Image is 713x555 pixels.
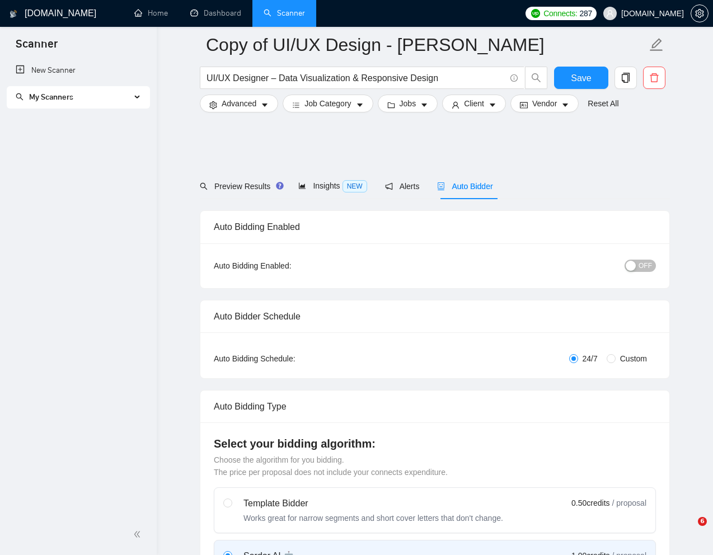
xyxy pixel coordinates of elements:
[264,8,305,18] a: searchScanner
[510,95,579,112] button: idcardVendorcaret-down
[343,180,367,192] span: NEW
[10,5,17,23] img: logo
[691,9,709,18] a: setting
[200,182,208,190] span: search
[190,8,241,18] a: dashboardDashboard
[571,71,591,85] span: Save
[615,73,636,83] span: copy
[675,517,702,544] iframe: Intercom live chat
[543,7,577,20] span: Connects:
[356,101,364,109] span: caret-down
[520,101,528,109] span: idcard
[400,97,416,110] span: Jobs
[200,95,278,112] button: settingAdvancedcaret-down
[243,512,503,524] div: Works great for narrow segments and short cover letters that don't change.
[691,9,708,18] span: setting
[387,101,395,109] span: folder
[214,300,656,332] div: Auto Bidder Schedule
[442,95,506,112] button: userClientcaret-down
[525,67,547,89] button: search
[588,97,618,110] a: Reset All
[526,73,547,83] span: search
[16,93,24,101] span: search
[7,59,149,82] li: New Scanner
[578,352,602,365] span: 24/7
[437,182,492,191] span: Auto Bidder
[643,67,665,89] button: delete
[489,101,496,109] span: caret-down
[644,73,665,83] span: delete
[214,436,656,451] h4: Select your bidding algorithm:
[214,455,448,477] span: Choose the algorithm for you bidding. The price per proposal does not include your connects expen...
[385,182,420,191] span: Alerts
[606,10,614,17] span: user
[691,4,709,22] button: setting
[214,391,656,422] div: Auto Bidding Type
[29,92,73,102] span: My Scanners
[532,97,557,110] span: Vendor
[134,8,168,18] a: homeHome
[561,101,569,109] span: caret-down
[275,181,285,191] div: Tooltip anchor
[298,182,306,190] span: area-chart
[616,352,651,365] span: Custom
[133,529,144,540] span: double-left
[531,9,540,18] img: upwork-logo.png
[452,101,459,109] span: user
[214,211,656,243] div: Auto Bidding Enabled
[437,182,445,190] span: robot
[292,101,300,109] span: bars
[214,352,361,365] div: Auto Bidding Schedule:
[298,181,367,190] span: Insights
[580,7,592,20] span: 287
[7,36,67,59] span: Scanner
[639,260,652,272] span: OFF
[283,95,373,112] button: barsJob Categorycaret-down
[554,67,608,89] button: Save
[207,71,505,85] input: Search Freelance Jobs...
[615,67,637,89] button: copy
[243,497,503,510] div: Template Bidder
[612,497,646,509] span: / proposal
[385,182,393,190] span: notification
[261,101,269,109] span: caret-down
[206,31,647,59] input: Scanner name...
[16,59,140,82] a: New Scanner
[200,182,280,191] span: Preview Results
[214,260,361,272] div: Auto Bidding Enabled:
[16,92,73,102] span: My Scanners
[304,97,351,110] span: Job Category
[209,101,217,109] span: setting
[378,95,438,112] button: folderJobscaret-down
[464,97,484,110] span: Client
[698,517,707,526] span: 6
[510,74,518,82] span: info-circle
[649,37,664,52] span: edit
[222,97,256,110] span: Advanced
[420,101,428,109] span: caret-down
[571,497,609,509] span: 0.50 credits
